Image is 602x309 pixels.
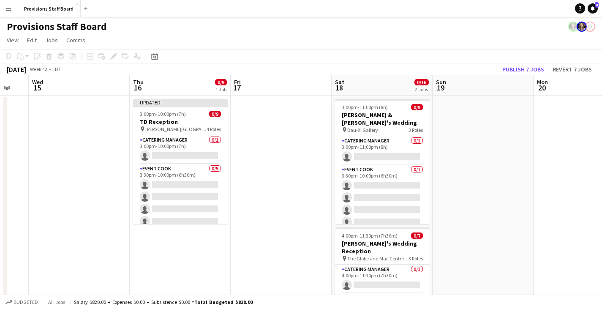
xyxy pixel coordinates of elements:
span: 17 [233,83,241,93]
span: Mon [537,78,548,86]
button: Revert 7 jobs [549,64,595,75]
button: Publish 7 jobs [499,64,548,75]
div: EDT [52,66,61,72]
span: View [7,36,19,44]
a: Comms [63,35,89,46]
span: Wed [32,78,43,86]
app-card-role: Catering Manager0/14:00pm-11:30pm (7h30m) [335,265,430,293]
a: 4 [588,3,598,14]
span: 19 [435,83,446,93]
span: 0/7 [411,232,423,239]
span: 15 [31,83,43,93]
span: 18 [334,83,344,93]
app-job-card: Updated3:00pm-10:00pm (7h)0/9TD Reception [PERSON_NAME][GEOGRAPHIC_DATA][PERSON_NAME]4 RolesCater... [133,99,228,224]
span: Comms [66,36,85,44]
span: 0/16 [414,79,429,85]
a: Edit [24,35,40,46]
app-card-role: Catering Manager0/13:00pm-10:00pm (7h) [133,135,228,164]
span: 0/9 [411,104,423,110]
span: Week 42 [28,66,49,72]
a: Jobs [42,35,61,46]
div: Salary $820.00 + Expenses $0.00 + Subsistence $0.00 = [74,299,253,305]
span: 0/9 [209,111,221,117]
span: 0/9 [215,79,227,85]
span: 4 [595,2,599,8]
h3: [PERSON_NAME] & [PERSON_NAME]'s Wedding [335,111,430,126]
div: [DATE] [7,65,26,74]
span: The Globe and Mail Centre [347,255,404,262]
h3: TD Reception [133,118,228,126]
app-card-role: Event Cook0/53:30pm-10:00pm (6h30m) [133,164,228,242]
button: Provisions Staff Board [17,0,81,17]
app-user-avatar: Dustin Gallagher [585,22,595,32]
span: Sat [335,78,344,86]
app-job-card: 3:00pm-11:00pm (8h)0/9[PERSON_NAME] & [PERSON_NAME]'s Wedding Bau-Xi Gallery3 RolesCatering Manag... [335,99,430,224]
span: Total Budgeted $820.00 [194,299,253,305]
span: Fri [234,78,241,86]
span: 3:00pm-11:00pm (8h) [342,104,388,110]
span: All jobs [46,299,67,305]
span: [PERSON_NAME][GEOGRAPHIC_DATA][PERSON_NAME] [145,126,207,132]
a: View [3,35,22,46]
h1: Provisions Staff Board [7,20,107,33]
span: 16 [132,83,144,93]
span: Bau-Xi Gallery [347,127,378,133]
span: Budgeted [14,299,38,305]
span: 3 Roles [409,255,423,262]
span: 3:00pm-10:00pm (7h) [140,111,186,117]
app-user-avatar: Giannina Fazzari [568,22,578,32]
div: Updated [133,99,228,106]
app-user-avatar: Giannina Fazzari [577,22,587,32]
button: Budgeted [4,298,39,307]
span: Sun [436,78,446,86]
div: 1 Job [215,86,226,93]
span: 4 Roles [207,126,221,132]
span: Edit [27,36,37,44]
app-card-role: Event Cook0/73:30pm-10:00pm (6h30m) [335,165,430,267]
app-card-role: Catering Manager0/13:00pm-11:00pm (8h) [335,136,430,165]
div: 2 Jobs [415,86,428,93]
span: 4:00pm-11:30pm (7h30m) [342,232,398,239]
span: 3 Roles [409,127,423,133]
span: Jobs [45,36,58,44]
span: 20 [536,83,548,93]
span: Thu [133,78,144,86]
h3: [PERSON_NAME]'s Wedding Reception [335,240,430,255]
